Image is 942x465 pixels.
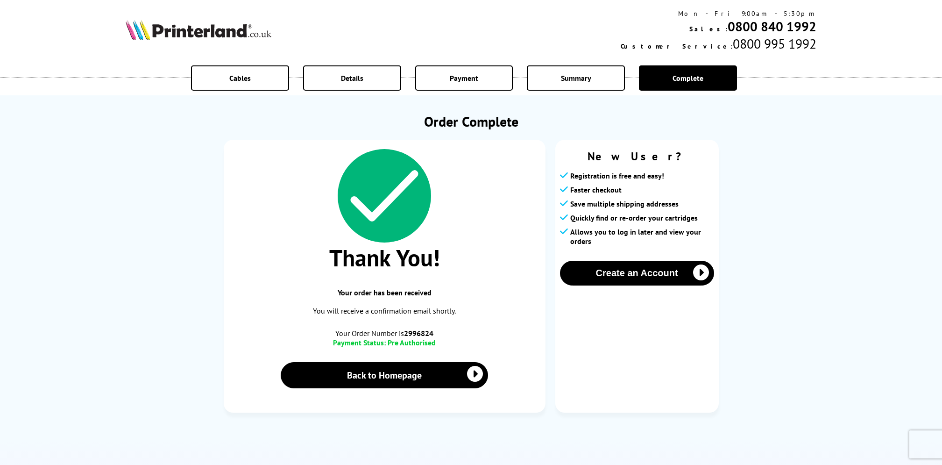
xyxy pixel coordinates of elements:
[560,261,714,286] button: Create an Account
[570,171,664,180] span: Registration is free and easy!
[404,329,433,338] b: 2996824
[388,338,436,347] span: Pre Authorised
[733,35,816,52] span: 0800 995 1992
[689,25,728,33] span: Sales:
[570,199,679,208] span: Save multiple shipping addresses
[333,338,386,347] span: Payment Status:
[561,73,591,83] span: Summary
[233,288,536,297] span: Your order has been received
[621,42,733,50] span: Customer Service:
[673,73,703,83] span: Complete
[341,73,363,83] span: Details
[126,20,271,40] img: Printerland Logo
[224,112,719,130] h1: Order Complete
[570,227,714,246] span: Allows you to log in later and view your orders
[728,18,816,35] a: 0800 840 1992
[229,73,251,83] span: Cables
[621,9,816,18] div: Mon - Fri 9:00am - 5:30pm
[560,149,714,164] span: New User?
[233,305,536,317] p: You will receive a confirmation email shortly.
[570,185,622,194] span: Faster checkout
[281,362,489,388] a: Back to Homepage
[233,329,536,338] span: Your Order Number is
[450,73,478,83] span: Payment
[233,243,536,273] span: Thank You!
[570,213,698,222] span: Quickly find or re-order your cartridges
